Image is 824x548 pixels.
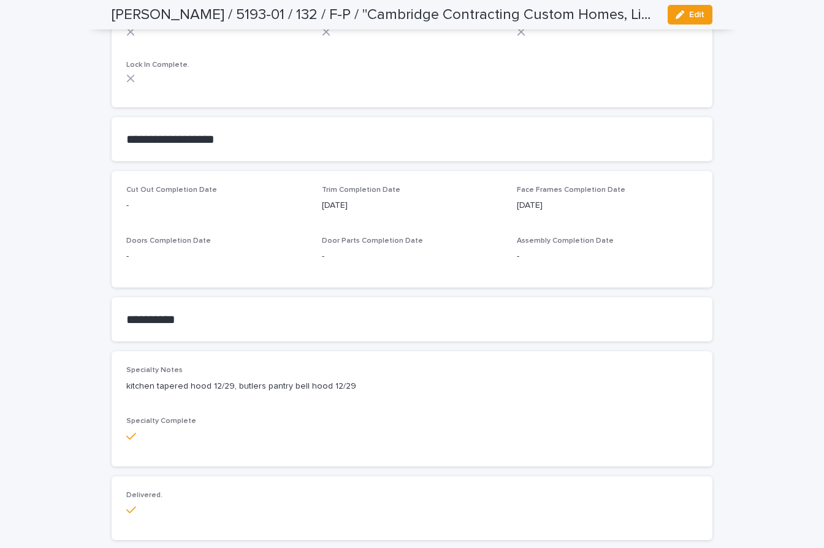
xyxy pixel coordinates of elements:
span: Trim Completion Date [322,186,400,194]
span: Specialty Notes [126,367,183,374]
button: Edit [668,5,712,25]
h2: YANTIS / 5193-01 / 132 / F-P / "Cambridge Contracting Custom Homes, Limited Liability Company" / ... [112,6,658,24]
p: - [322,250,503,263]
span: Door Parts Completion Date [322,237,423,245]
p: - [517,250,698,263]
p: - [126,250,307,263]
p: kitchen tapered hood 12/29, butlers pantry bell hood 12/29 [126,380,698,393]
p: [DATE] [517,199,698,212]
p: - [126,199,307,212]
p: [DATE] [322,199,503,212]
span: Assembly Completion Date [517,237,614,245]
span: Specialty Complete [126,417,196,425]
span: Delivered. [126,492,162,499]
span: Cut Out Completion Date [126,186,217,194]
span: Doors Completion Date [126,237,211,245]
span: Face Frames Completion Date [517,186,625,194]
span: Lock In Complete. [126,61,189,69]
span: Edit [689,10,704,19]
